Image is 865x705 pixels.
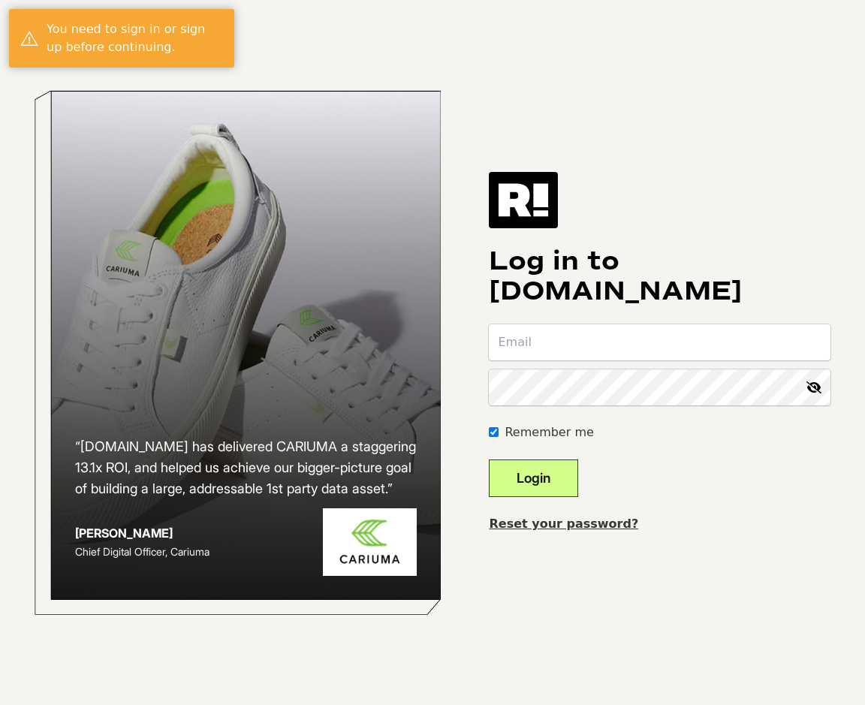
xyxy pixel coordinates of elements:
div: You need to sign in or sign up before continuing. [47,20,223,56]
input: Email [489,324,830,360]
span: Chief Digital Officer, Cariuma [75,545,209,558]
button: Login [489,459,578,497]
label: Remember me [505,423,593,441]
h2: “[DOMAIN_NAME] has delivered CARIUMA a staggering 13.1x ROI, and helped us achieve our bigger-pic... [75,436,417,499]
img: Retention.com [489,172,558,227]
strong: [PERSON_NAME] [75,526,173,541]
h1: Log in to [DOMAIN_NAME] [489,246,830,306]
img: Cariuma [323,508,417,577]
a: Reset your password? [489,517,638,531]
